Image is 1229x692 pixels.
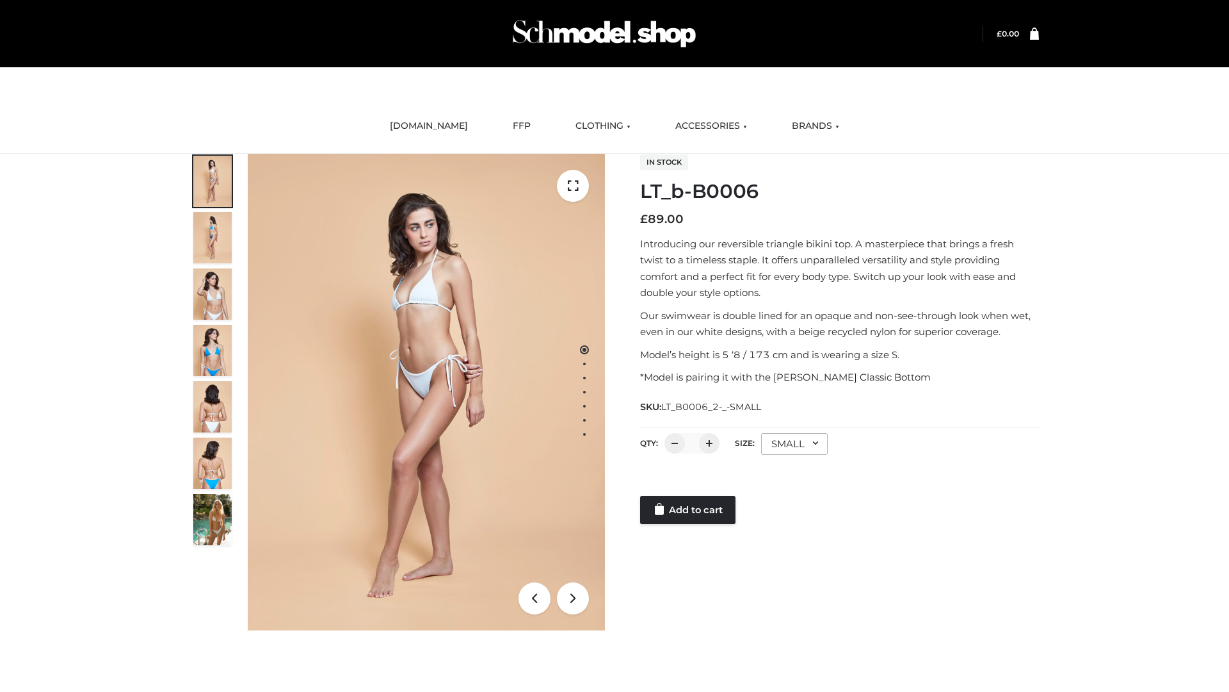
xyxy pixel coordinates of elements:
[997,29,1019,38] bdi: 0.00
[640,347,1039,363] p: Model’s height is 5 ‘8 / 173 cm and is wearing a size S.
[666,112,757,140] a: ACCESSORIES
[640,236,1039,301] p: Introducing our reversible triangle bikini top. A masterpiece that brings a fresh twist to a time...
[248,154,605,630] img: ArielClassicBikiniTop_CloudNine_AzureSky_OW114ECO_1
[640,212,648,226] span: £
[640,212,684,226] bdi: 89.00
[640,308,1039,340] p: Our swimwear is double lined for an opaque and non-see-through look when wet, even in our white d...
[566,112,640,140] a: CLOTHING
[193,381,232,432] img: ArielClassicBikiniTop_CloudNine_AzureSky_OW114ECO_7-scaled.jpg
[640,496,735,524] a: Add to cart
[193,494,232,545] img: Arieltop_CloudNine_AzureSky2.jpg
[997,29,1019,38] a: £0.00
[193,156,232,207] img: ArielClassicBikiniTop_CloudNine_AzureSky_OW114ECO_1-scaled.jpg
[380,112,478,140] a: [DOMAIN_NAME]
[508,8,700,59] img: Schmodel Admin 964
[661,401,761,413] span: LT_B0006_2-_-SMALL
[640,369,1039,386] p: *Model is pairing it with the [PERSON_NAME] Classic Bottom
[193,268,232,320] img: ArielClassicBikiniTop_CloudNine_AzureSky_OW114ECO_3-scaled.jpg
[735,438,755,448] label: Size:
[761,433,828,455] div: SMALL
[640,154,688,170] span: In stock
[640,438,658,448] label: QTY:
[193,438,232,489] img: ArielClassicBikiniTop_CloudNine_AzureSky_OW114ECO_8-scaled.jpg
[782,112,849,140] a: BRANDS
[503,112,540,140] a: FFP
[997,29,1002,38] span: £
[640,399,762,415] span: SKU:
[640,180,1039,203] h1: LT_b-B0006
[193,212,232,263] img: ArielClassicBikiniTop_CloudNine_AzureSky_OW114ECO_2-scaled.jpg
[193,325,232,376] img: ArielClassicBikiniTop_CloudNine_AzureSky_OW114ECO_4-scaled.jpg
